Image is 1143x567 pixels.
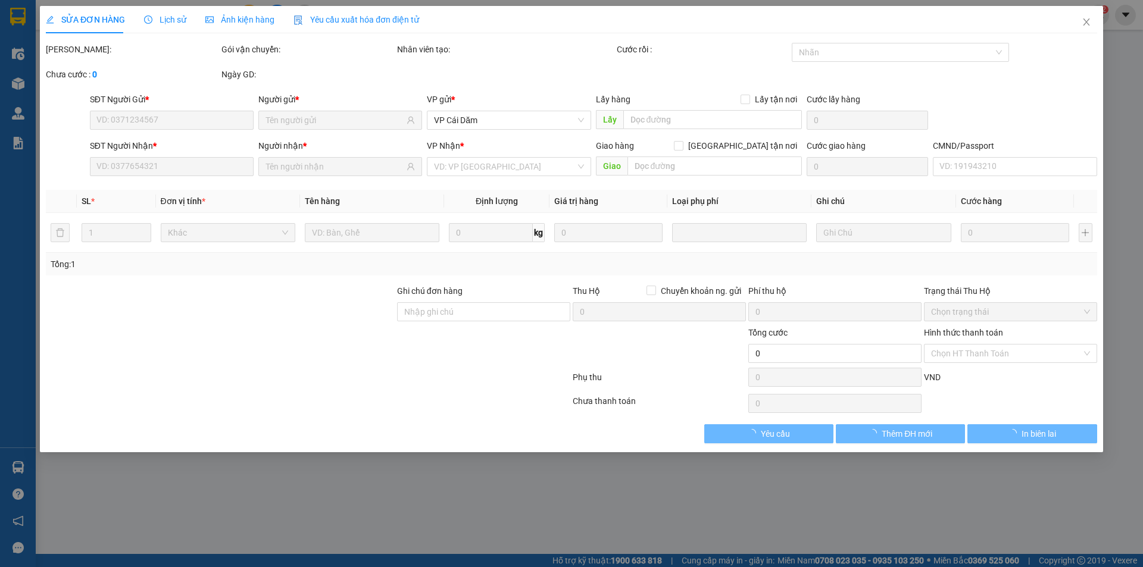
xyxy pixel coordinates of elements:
[427,93,591,106] div: VP gửi
[305,223,439,242] input: VD: Bàn, Ghế
[596,95,630,104] span: Lấy hàng
[427,141,461,151] span: VP Nhận
[750,93,802,106] span: Lấy tận nơi
[1008,429,1022,437] span: loading
[15,15,104,74] img: logo.jpg
[968,424,1097,443] button: In biên lai
[435,111,584,129] span: VP Cái Dăm
[144,15,152,24] span: clock-circle
[1070,6,1103,39] button: Close
[46,15,54,24] span: edit
[683,139,802,152] span: [GEOGRAPHIC_DATA] tận nơi
[46,68,219,81] div: Chưa cước :
[554,223,663,242] input: 0
[258,139,422,152] div: Người nhận
[258,93,422,106] div: Người gửi
[882,427,932,440] span: Thêm ĐH mới
[92,70,97,79] b: 0
[293,15,419,24] span: Yêu cầu xuất hóa đơn điện tử
[807,141,866,151] label: Cước giao hàng
[961,223,1069,242] input: 0
[397,43,614,56] div: Nhân viên tạo:
[656,284,746,297] span: Chuyển khoản ng. gửi
[667,190,811,213] th: Loại phụ phí
[748,429,761,437] span: loading
[573,286,600,296] span: Thu Hộ
[397,286,463,296] label: Ghi chú đơn hàng
[807,111,928,130] input: Cước lấy hàng
[596,141,634,151] span: Giao hàng
[748,284,922,302] div: Phí thu hộ
[221,68,395,81] div: Ngày GD:
[812,190,956,213] th: Ghi chú
[397,302,570,321] input: Ghi chú đơn hàng
[221,43,395,56] div: Gói vận chuyển:
[205,15,214,24] span: picture
[924,284,1097,297] div: Trạng thái Thu Hộ
[1022,427,1056,440] span: In biên lai
[111,29,498,44] li: 271 - [PERSON_NAME] - [GEOGRAPHIC_DATA] - [GEOGRAPHIC_DATA]
[836,424,965,443] button: Thêm ĐH mới
[82,196,92,206] span: SL
[144,15,186,24] span: Lịch sử
[924,328,1003,337] label: Hình thức thanh toán
[15,81,142,101] b: GỬI : VP Cái Dăm
[961,196,1002,206] span: Cước hàng
[51,223,70,242] button: delete
[617,43,790,56] div: Cước rồi :
[266,114,404,127] input: Tên người gửi
[807,157,928,176] input: Cước giao hàng
[869,429,882,437] span: loading
[596,110,623,129] span: Lấy
[931,303,1090,321] span: Chọn trạng thái
[407,162,416,171] span: user
[571,394,747,415] div: Chưa thanh toán
[476,196,518,206] span: Định lượng
[205,15,274,24] span: Ảnh kiện hàng
[46,43,219,56] div: [PERSON_NAME]:
[748,328,788,337] span: Tổng cước
[1082,17,1091,27] span: close
[46,15,125,24] span: SỬA ĐƠN HÀNG
[704,424,833,443] button: Yêu cầu
[533,223,545,242] span: kg
[817,223,951,242] input: Ghi Chú
[407,116,416,124] span: user
[627,156,802,176] input: Dọc đường
[305,196,340,206] span: Tên hàng
[807,95,860,104] label: Cước lấy hàng
[596,156,627,176] span: Giao
[933,139,1097,152] div: CMND/Passport
[554,196,598,206] span: Giá trị hàng
[1079,223,1092,242] button: plus
[90,93,254,106] div: SĐT Người Gửi
[623,110,802,129] input: Dọc đường
[90,139,254,152] div: SĐT Người Nhận
[293,15,303,25] img: icon
[51,258,441,271] div: Tổng: 1
[161,196,205,206] span: Đơn vị tính
[761,427,790,440] span: Yêu cầu
[924,372,941,382] span: VND
[168,224,288,242] span: Khác
[266,160,404,173] input: Tên người nhận
[571,371,747,391] div: Phụ thu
